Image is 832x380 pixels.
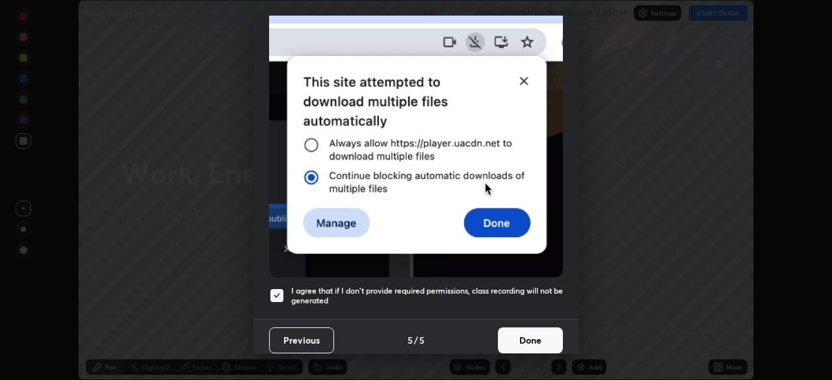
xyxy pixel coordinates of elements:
h4: 5 [408,333,413,347]
button: Previous [269,327,334,353]
h4: / [414,333,418,347]
button: Done [498,327,563,353]
h4: 5 [419,333,424,347]
h5: I agree that if I don't provide required permissions, class recording will not be generated [291,286,563,306]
